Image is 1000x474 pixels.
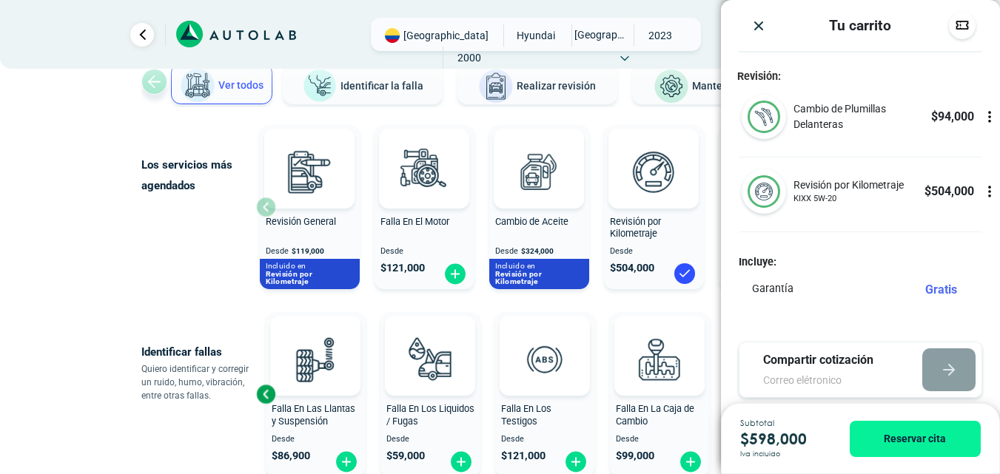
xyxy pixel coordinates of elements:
[392,139,457,204] img: diagnostic_engine-v3.svg
[495,246,518,256] span: Desde
[673,262,697,285] img: blue-check.svg
[408,319,452,363] img: AD0BCuuxAAAAAElFTkSuQmCC
[955,18,970,33] img: Descuentos code image
[266,246,289,256] span: Desde
[478,69,514,104] img: Realizar revisión
[260,125,360,289] button: Revisión General Desde $119,000 Incluido en Revisión por Kilometraje
[335,450,358,473] img: fi_plus-circle2.svg
[130,23,154,47] a: Ir al paso anterior
[510,24,563,47] span: HYUNDAI
[637,319,682,363] img: AD0BCuuxAAAAAElFTkSuQmCC
[180,68,215,104] img: Ver todos
[403,28,489,43] span: [GEOGRAPHIC_DATA]
[402,132,446,176] img: AD0BCuuxAAAAAElFTkSuQmCC
[829,17,891,34] h3: Tu carrito
[141,155,256,196] p: Los servicios más agendados
[397,327,463,392] img: diagnostic_gota-de-sangre-v3.svg
[719,125,819,289] button: Servicio de Escáner Desde $84,000
[621,139,686,204] img: revision_por_kilometraje-v3.svg
[385,28,400,43] img: Flag of COLOMBIA
[631,132,676,176] img: AD0BCuuxAAAAAElFTkSuQmCC
[386,403,474,427] span: Falla En Los Liquidos / Fugas
[616,403,694,427] span: Falla En La Caja de Cambio
[751,18,766,33] img: close icon
[721,70,1000,83] h4: Revisión:
[386,435,474,444] span: Desde
[443,263,467,285] img: fi_plus-circle2.svg
[748,175,780,208] img: revision_por_kilometraje-v3.svg
[506,139,571,204] img: cambio_de_aceite-v3.svg
[740,450,780,458] span: Iva incluido
[255,383,277,405] div: Previous slide
[850,421,981,457] button: Reservar cita
[572,24,625,45] span: [GEOGRAPHIC_DATA]
[763,351,895,369] p: Compartir cotización
[610,216,661,240] span: Revisión por Kilometraje
[751,18,766,33] button: Close
[272,403,355,427] span: Falla En Las Llantas y Suspensión
[634,24,687,47] span: 2023
[272,450,310,462] span: $ 86,900
[610,247,698,257] span: Desde
[457,63,617,104] button: Realizar revisión
[340,79,423,91] span: Identificar la falla
[501,450,546,462] span: $ 121,000
[739,256,982,268] h4: Incluye:
[616,435,704,444] span: Desde
[521,247,554,255] span: $ 324,000
[293,319,338,363] img: AD0BCuuxAAAAAElFTkSuQmCC
[287,132,332,176] img: AD0BCuuxAAAAAElFTkSuQmCC
[218,79,264,91] span: Ver todos
[925,281,969,299] div: Gratis
[380,216,449,227] span: Falla En El Motor
[627,327,692,392] img: diagnostic_caja-de-cambios-v3.svg
[283,63,443,104] button: Identificar la falla
[752,281,793,297] p: Garantía
[610,262,654,274] span: $ 504,000
[495,216,568,227] span: Cambio de Aceite
[380,262,425,274] span: $ 121,000
[266,261,354,271] p: Incluido en
[283,327,348,392] img: diagnostic_suspension-v3.svg
[501,435,589,444] span: Desde
[748,101,780,133] img: plumillas-v3.svg
[495,269,543,286] b: Revisión por Kilometraje
[931,108,974,126] p: $ 94,000
[141,342,256,362] p: Identificar fallas
[632,63,792,104] button: Mantenimientos
[489,125,589,289] button: Cambio de Aceite Desde $324,000 Incluido en Revisión por Kilometraje
[495,261,583,271] p: Incluido en
[925,183,974,200] p: $ 504,000
[302,69,338,104] img: Identificar la falla
[443,47,496,69] span: 2000
[517,80,596,92] span: Realizar revisión
[616,450,654,462] span: $ 99,000
[266,269,313,286] b: Revisión por Kilometraje
[277,139,342,204] img: revision_general-v3.svg
[564,450,588,473] img: fi_plus-circle2.svg
[512,327,577,392] img: diagnostic_diagnostic_abs-v3.svg
[654,69,689,104] img: Mantenimientos
[679,450,702,473] img: fi_plus-circle2.svg
[380,247,469,257] span: Desde
[141,362,256,402] p: Quiero identificar y corregir un ruido, humo, vibración, entre otras fallas.
[171,63,272,104] button: Ver todos
[292,247,324,255] span: $ 119,000
[375,125,474,289] button: Falla En El Motor Desde $121,000
[604,125,704,289] button: Revisión por Kilometraje Desde $504,000
[386,450,425,462] span: $ 59,000
[740,427,828,450] p: $ 598,000
[793,177,904,193] p: Revisión por Kilometraje
[272,435,360,444] span: Desde
[692,80,770,92] span: Mantenimientos
[763,373,895,388] input: Correo elétronico
[501,403,551,427] span: Falla En Los Testigos
[740,419,828,427] span: Subtotal
[793,193,904,206] span: KIXX 5W-20
[266,216,336,227] span: Revisión General
[793,101,930,132] p: Cambio de Plumillas Delanteras
[517,132,561,176] img: AD0BCuuxAAAAAElFTkSuQmCC
[523,319,567,363] img: AD0BCuuxAAAAAElFTkSuQmCC
[449,450,473,473] img: fi_plus-circle2.svg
